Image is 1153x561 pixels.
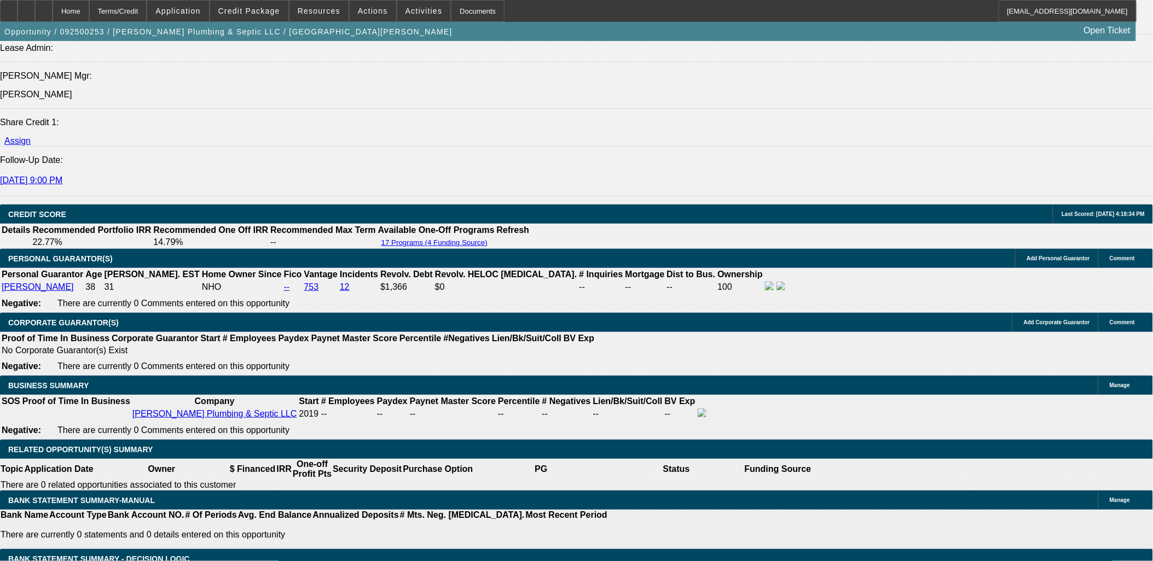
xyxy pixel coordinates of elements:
[1062,211,1145,217] span: Last Scored: [DATE] 4:18:34 PM
[399,334,441,343] b: Percentile
[496,225,530,236] th: Refresh
[625,281,665,293] td: --
[698,408,706,417] img: facebook-icon.png
[1110,497,1130,503] span: Manage
[153,225,269,236] th: Recommended One Off IRR
[304,282,319,291] a: 753
[57,425,289,435] span: There are currently 0 Comments entered on this opportunity
[270,225,376,236] th: Recommended Max Term
[340,282,350,291] a: 12
[492,334,561,343] b: Lien/Bk/Suit/Coll
[717,281,763,293] td: 100
[1,345,599,356] td: No Corporate Guarantor(s) Exist
[664,408,696,420] td: --
[85,270,102,279] b: Age
[57,299,289,308] span: There are currently 0 Comments entered on this opportunity
[276,459,292,480] th: IRR
[2,299,41,308] b: Negative:
[4,136,31,145] a: Assign
[8,318,119,327] span: CORPORATE GUARANTOR(S)
[321,396,375,406] b: # Employees
[332,459,402,480] th: Security Deposit
[525,510,608,521] th: Most Recent Period
[2,270,83,279] b: Personal Guarantor
[410,396,496,406] b: Paynet Master Score
[57,361,289,371] span: There are currently 0 Comments entered on this opportunity
[229,459,276,480] th: $ Financed
[304,270,338,279] b: Vantage
[298,7,340,15] span: Resources
[744,459,812,480] th: Funding Source
[85,281,102,293] td: 38
[321,409,327,418] span: --
[665,396,696,406] b: BV Exp
[32,225,152,236] th: Recommended Portfolio IRR
[498,396,540,406] b: Percentile
[292,459,332,480] th: One-off Profit Pts
[284,270,302,279] b: Fico
[1,530,607,540] p: There are currently 0 statements and 0 details entered on this opportunity
[473,459,609,480] th: PG
[625,270,665,279] b: Mortgage
[350,1,396,21] button: Actions
[298,408,319,420] td: 2019
[1080,21,1135,40] a: Open Ticket
[237,510,312,521] th: Avg. End Balance
[717,270,763,279] b: Ownership
[22,396,131,407] th: Proof of Time In Business
[1110,382,1130,388] span: Manage
[107,510,185,521] th: Bank Account NO.
[8,254,113,263] span: PERSONAL GUARANTOR(S)
[223,334,276,343] b: # Employees
[1,225,31,236] th: Details
[289,1,349,21] button: Resources
[299,396,318,406] b: Start
[2,425,41,435] b: Negative:
[201,281,282,293] td: NHO
[410,409,496,419] div: --
[1110,255,1135,261] span: Comment
[195,396,235,406] b: Company
[279,334,309,343] b: Paydex
[185,510,237,521] th: # Of Periods
[8,210,66,219] span: CREDIT SCORE
[380,281,433,293] td: $1,366
[434,281,578,293] td: $0
[132,409,297,418] a: [PERSON_NAME] Plumbing & Septic LLC
[609,459,744,480] th: Status
[667,270,716,279] b: Dist to Bus.
[435,270,577,279] b: Revolv. HELOC [MEDICAL_DATA].
[402,459,473,480] th: Purchase Option
[32,237,152,248] td: 22.77%
[4,27,453,36] span: Opportunity / 092500253 / [PERSON_NAME] Plumbing & Septic LLC / [GEOGRAPHIC_DATA][PERSON_NAME]
[399,510,525,521] th: # Mts. Neg. [MEDICAL_DATA].
[777,282,785,290] img: linkedin-icon.png
[312,510,399,521] th: Annualized Deposits
[1,396,21,407] th: SOS
[105,270,200,279] b: [PERSON_NAME]. EST
[397,1,451,21] button: Activities
[24,459,94,480] th: Application Date
[200,334,220,343] b: Start
[376,408,408,420] td: --
[210,1,288,21] button: Credit Package
[378,225,495,236] th: Available One-Off Programs
[378,238,491,247] button: 17 Programs (4 Funding Source)
[202,270,282,279] b: Home Owner Since
[284,282,290,291] a: --
[405,7,443,15] span: Activities
[340,270,378,279] b: Incidents
[8,445,153,454] span: RELATED OPPORTUNITY(S) SUMMARY
[564,334,594,343] b: BV Exp
[2,361,41,371] b: Negative:
[593,396,663,406] b: Lien/Bk/Suit/Coll
[593,408,663,420] td: --
[498,409,540,419] div: --
[1110,319,1135,325] span: Comment
[578,281,623,293] td: --
[1024,319,1090,325] span: Add Corporate Guarantor
[8,381,89,390] span: BUSINESS SUMMARY
[380,270,433,279] b: Revolv. Debt
[153,237,269,248] td: 14.79%
[2,282,74,291] a: [PERSON_NAME]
